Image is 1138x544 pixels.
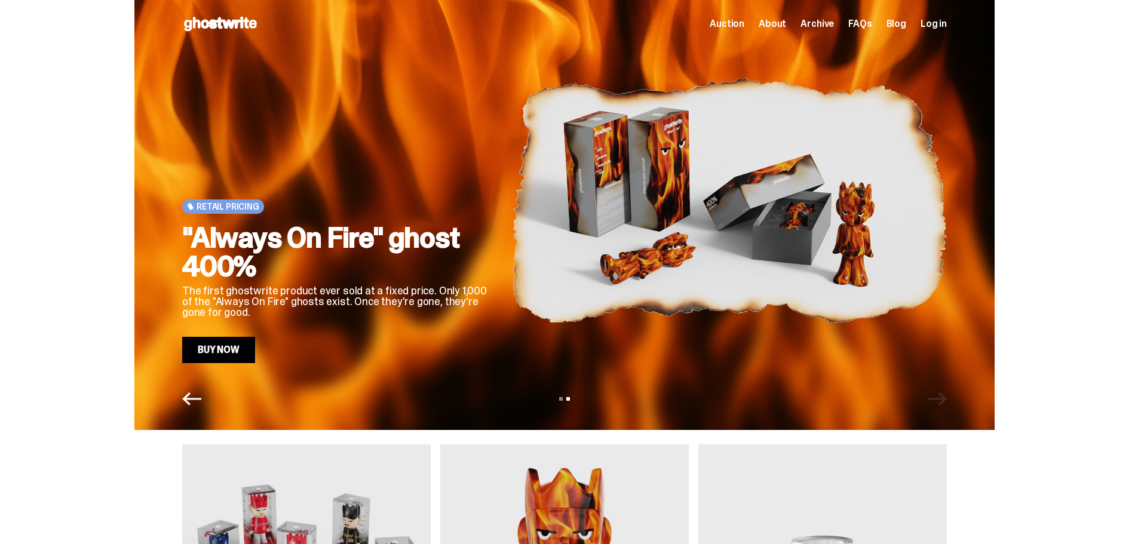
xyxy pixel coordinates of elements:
[182,389,201,408] button: Previous
[759,19,786,29] a: About
[566,397,570,401] button: View slide 2
[710,19,744,29] a: Auction
[848,19,872,29] a: FAQs
[197,202,259,211] span: Retail Pricing
[182,223,493,281] h2: "Always On Fire" ghost 400%
[887,19,906,29] a: Blog
[512,37,947,363] img: "Always On Fire" ghost 400%
[800,19,834,29] a: Archive
[921,19,947,29] a: Log in
[559,397,563,401] button: View slide 1
[182,337,255,363] a: Buy Now
[182,285,493,318] p: The first ghostwrite product ever sold at a fixed price. Only 1,000 of the "Always On Fire" ghost...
